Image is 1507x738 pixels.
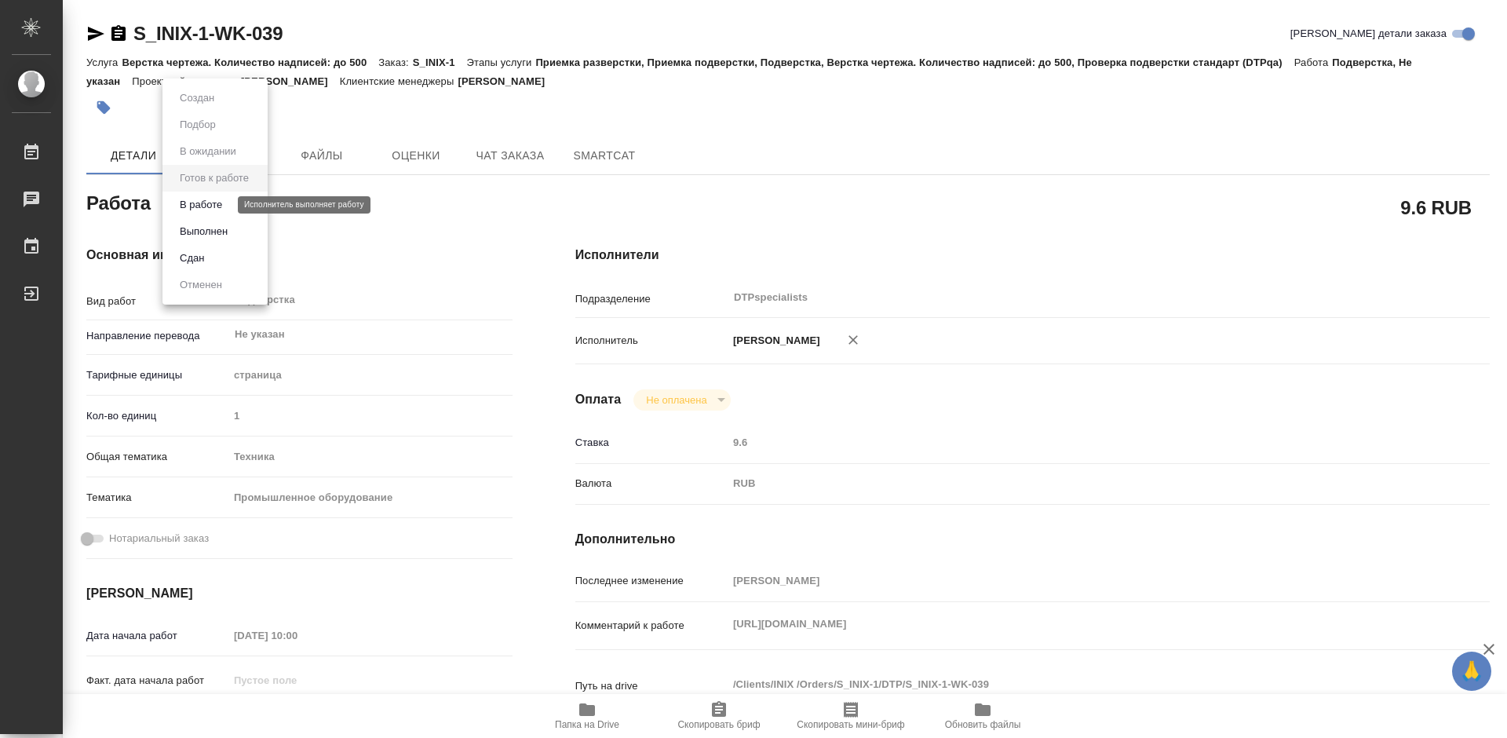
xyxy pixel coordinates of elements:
[175,196,227,214] button: В работе
[175,116,221,133] button: Подбор
[175,143,241,160] button: В ожидании
[175,276,227,294] button: Отменен
[175,170,254,187] button: Готов к работе
[175,90,219,107] button: Создан
[175,223,232,240] button: Выполнен
[175,250,209,267] button: Сдан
